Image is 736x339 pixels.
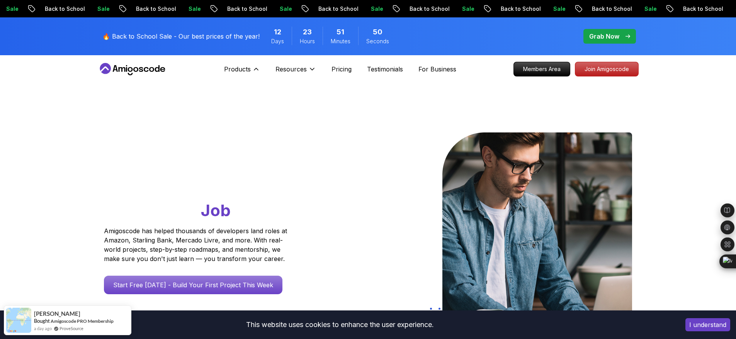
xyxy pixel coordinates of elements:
[51,318,114,324] a: Amigoscode PRO Membership
[575,62,639,76] a: Join Amigoscode
[337,27,344,37] span: 51 Minutes
[275,64,316,80] button: Resources
[34,318,50,324] span: Bought
[331,37,350,45] span: Minutes
[418,64,456,74] a: For Business
[274,27,281,37] span: 12 Days
[331,64,352,74] a: Pricing
[59,325,83,332] a: ProveSource
[6,316,674,333] div: This website uses cookies to enhance the user experience.
[377,5,430,13] p: Back to School
[34,310,80,317] span: [PERSON_NAME]
[373,27,382,37] span: 50 Seconds
[430,5,454,13] p: Sale
[367,64,403,74] a: Testimonials
[271,37,284,45] span: Days
[195,5,247,13] p: Back to School
[303,27,312,37] span: 23 Hours
[224,64,251,74] p: Products
[104,276,282,294] a: Start Free [DATE] - Build Your First Project This Week
[34,325,52,332] span: a day ago
[300,37,315,45] span: Hours
[514,62,570,76] p: Members Area
[468,5,521,13] p: Back to School
[575,62,638,76] p: Join Amigoscode
[366,37,389,45] span: Seconds
[521,5,546,13] p: Sale
[286,5,338,13] p: Back to School
[156,5,181,13] p: Sale
[612,5,637,13] p: Sale
[559,5,612,13] p: Back to School
[338,5,363,13] p: Sale
[102,32,260,41] p: 🔥 Back to School Sale - Our best prices of the year!
[651,5,703,13] p: Back to School
[6,308,31,333] img: provesource social proof notification image
[65,5,90,13] p: Sale
[104,226,289,263] p: Amigoscode has helped thousands of developers land roles at Amazon, Starling Bank, Mercado Livre,...
[104,5,156,13] p: Back to School
[589,32,619,41] p: Grab Now
[247,5,272,13] p: Sale
[513,62,570,76] a: Members Area
[685,318,730,331] button: Accept cookies
[703,5,728,13] p: Sale
[224,64,260,80] button: Products
[12,5,65,13] p: Back to School
[275,64,307,74] p: Resources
